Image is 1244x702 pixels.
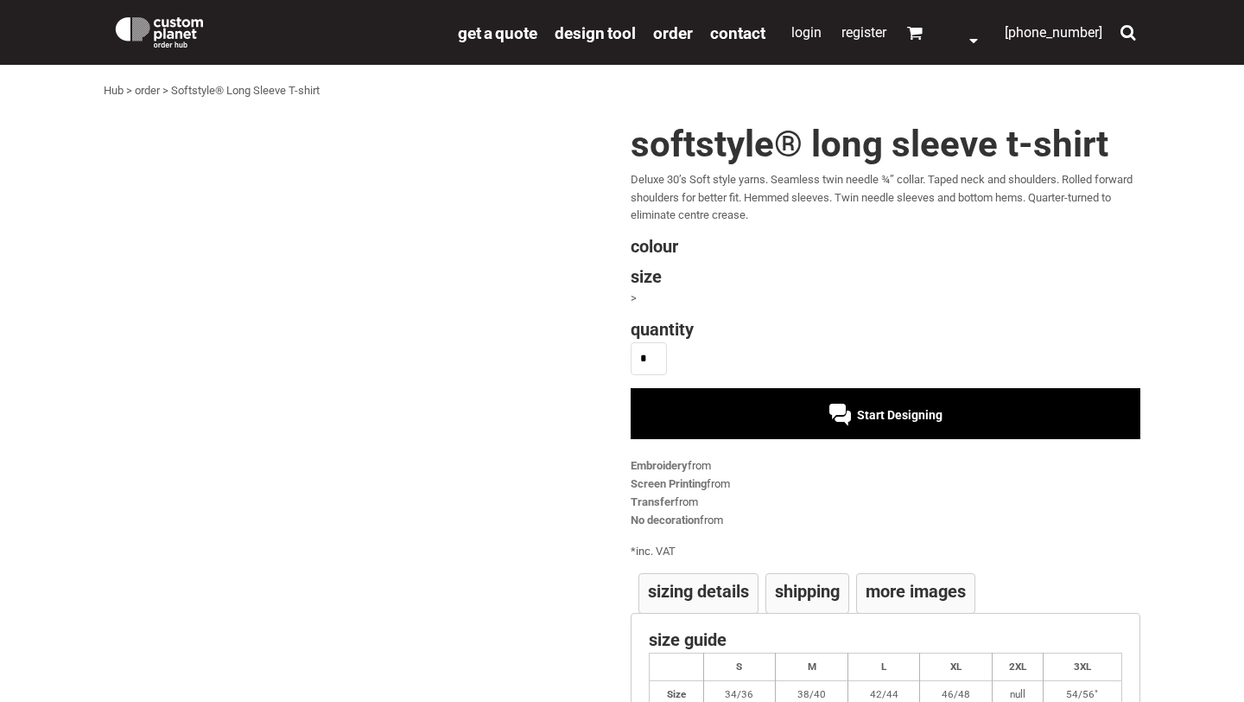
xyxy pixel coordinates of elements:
[631,514,700,526] a: No decoration
[653,22,693,42] a: order
[653,23,693,43] span: order
[920,654,993,681] th: XL
[631,459,688,472] a: Embroidery
[703,654,776,681] th: S
[631,268,1140,285] h4: Size
[631,495,675,508] a: Transfer
[631,475,1140,494] div: from
[631,512,1140,530] div: from
[841,24,886,41] a: Register
[791,24,822,41] a: Login
[776,654,848,681] th: M
[631,543,1140,561] div: inc. VAT
[135,84,160,97] a: order
[775,583,840,600] h4: Shipping
[1043,654,1121,681] th: 3XL
[631,238,1140,255] h4: Colour
[104,84,124,97] a: Hub
[458,22,537,42] a: get a quote
[631,477,707,490] a: Screen Printing
[1005,24,1102,41] span: [PHONE_NUMBER]
[631,494,1140,512] div: from
[555,23,636,43] span: design tool
[847,654,920,681] th: L
[631,171,1140,225] p: Deluxe 30’s Soft style yarns. Seamless twin needle ¾” collar. Taped neck and shoulders. Rolled fo...
[112,13,206,48] img: Custom Planet
[649,631,1122,648] h4: Size Guide
[126,82,132,100] div: >
[631,321,1140,338] h4: Quantity
[104,4,449,56] a: Custom Planet
[458,23,537,43] span: get a quote
[171,82,320,100] div: Softstyle® Long Sleeve T-shirt
[710,23,765,43] span: Contact
[631,126,1140,163] h1: Softstyle® Long Sleeve T-shirt
[555,22,636,42] a: design tool
[648,583,749,600] h4: Sizing Details
[866,583,966,600] h4: More Images
[162,82,168,100] div: >
[992,654,1043,681] th: 2XL
[710,22,765,42] a: Contact
[631,457,1140,475] div: from
[631,290,1140,308] div: >
[857,408,943,422] span: Start Designing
